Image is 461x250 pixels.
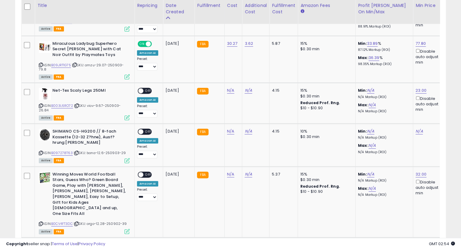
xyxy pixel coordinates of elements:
[245,41,253,47] a: 3.62
[165,129,190,134] div: [DATE]
[416,48,445,65] div: Disable auto adjust min
[300,189,351,194] div: $10 - $10.90
[137,57,158,71] div: Preset:
[300,134,351,140] div: $0.30 min
[367,41,378,47] a: 33.89
[52,172,126,218] b: Winning Moves World Football Stars, Guess Who? Green Board Game, Play with [PERSON_NAME], [PERSON...
[358,55,369,61] b: Max:
[51,221,73,226] a: B0CV4FT3DC
[39,88,130,120] div: ASIN:
[37,2,132,9] div: Title
[165,172,190,177] div: [DATE]
[51,63,71,68] a: B09JRT1G75
[358,171,367,177] b: Min:
[416,2,447,9] div: Min Price
[165,41,190,46] div: [DATE]
[52,41,126,59] b: Miraculous Ladybug Superhero Secret [PERSON_NAME] with Cat Noir Outfit by Playmates Toys
[272,41,293,46] div: 5.87
[197,2,222,9] div: Fulfillment
[138,41,146,46] span: ON
[300,106,351,111] div: $10 - $10.90
[39,129,130,162] div: ASIN:
[137,145,158,158] div: Preset:
[367,87,374,94] a: N/A
[300,9,304,14] small: Amazon Fees.
[137,138,158,143] div: Amazon AI
[358,186,369,191] b: Max:
[39,103,121,112] span: | SKU: viov-9.67-250903-26.84
[39,74,53,80] span: All listings currently available for purchase on Amazon
[358,48,408,52] p: 87.12% Markup (ROI)
[300,2,353,9] div: Amazon Fees
[39,115,53,120] span: All listings currently available for purchase on Amazon
[416,87,426,94] a: 23.00
[54,158,64,163] span: FBA
[245,128,252,134] a: N/A
[137,19,158,33] div: Preset:
[165,88,190,93] div: [DATE]
[137,50,158,56] div: Amazon AI
[416,179,445,196] div: Disable auto adjust min
[245,171,252,177] a: N/A
[137,97,158,103] div: Amazon AI
[143,129,153,134] span: OFF
[39,229,53,234] span: All listings currently available for purchase on Amazon
[272,88,293,93] div: 4.15
[358,55,408,66] div: %
[358,193,408,197] p: N/A Markup (ROI)
[416,95,445,113] div: Disable auto adjust min
[367,171,374,177] a: N/A
[300,100,340,105] b: Reduced Prof. Rng.
[227,2,240,9] div: Cost
[358,2,410,15] div: Profit [PERSON_NAME] on Min/Max
[272,172,293,177] div: 5.37
[197,172,208,178] small: FBA
[143,88,153,94] span: OFF
[358,102,369,108] b: Max:
[358,95,408,99] p: N/A Markup (ROI)
[358,179,408,183] p: N/A Markup (ROI)
[137,104,158,118] div: Preset:
[300,41,351,46] div: 15%
[6,241,105,247] div: seller snap | |
[272,129,293,134] div: 4.15
[429,241,455,247] span: 2025-09-12 02:54 GMT
[300,88,351,93] div: 15%
[367,128,374,134] a: N/A
[137,181,158,186] div: Amazon AI
[358,128,367,134] b: Min:
[6,241,28,247] strong: Copyright
[51,103,73,108] a: B003L6RO72
[39,158,53,163] span: All listings currently available for purchase on Amazon
[300,46,351,52] div: $0.30 min
[74,150,126,155] span: | SKU: bana-12.6-250903-29
[245,2,267,15] div: Additional Cost
[300,129,351,134] div: 10%
[300,172,351,177] div: 15%
[416,128,423,134] a: N/A
[358,25,408,29] p: 88.91% Markup (ROI)
[369,143,376,149] a: N/A
[74,221,127,226] span: | SKU: argo-12.28-250902-39
[52,241,78,247] a: Terms of Use
[54,115,64,120] span: FBA
[300,184,340,189] b: Reduced Prof. Rng.
[369,186,376,192] a: N/A
[416,41,426,47] a: 77.80
[227,171,234,177] a: N/A
[39,41,130,79] div: ASIN:
[52,129,126,147] b: SHIMANO CS-HG200 // 8-fach Kassette (12-32 Z?hne), Ausf?hrung:[PERSON_NAME]
[51,150,73,156] a: B097278T63
[300,177,351,183] div: $0.30 min
[272,2,295,15] div: Fulfillment Cost
[39,172,51,184] img: 51nHJmQEvaL._SL40_.jpg
[39,26,53,31] span: All listings currently available for purchase on Amazon
[39,3,130,31] div: ASIN:
[54,26,64,31] span: FBA
[39,88,51,100] img: 31f+WoHs-WL._SL40_.jpg
[143,172,153,177] span: OFF
[358,62,408,66] p: 98.35% Markup (ROI)
[227,41,238,47] a: 30.27
[165,2,192,15] div: Date Created
[79,241,105,247] a: Privacy Policy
